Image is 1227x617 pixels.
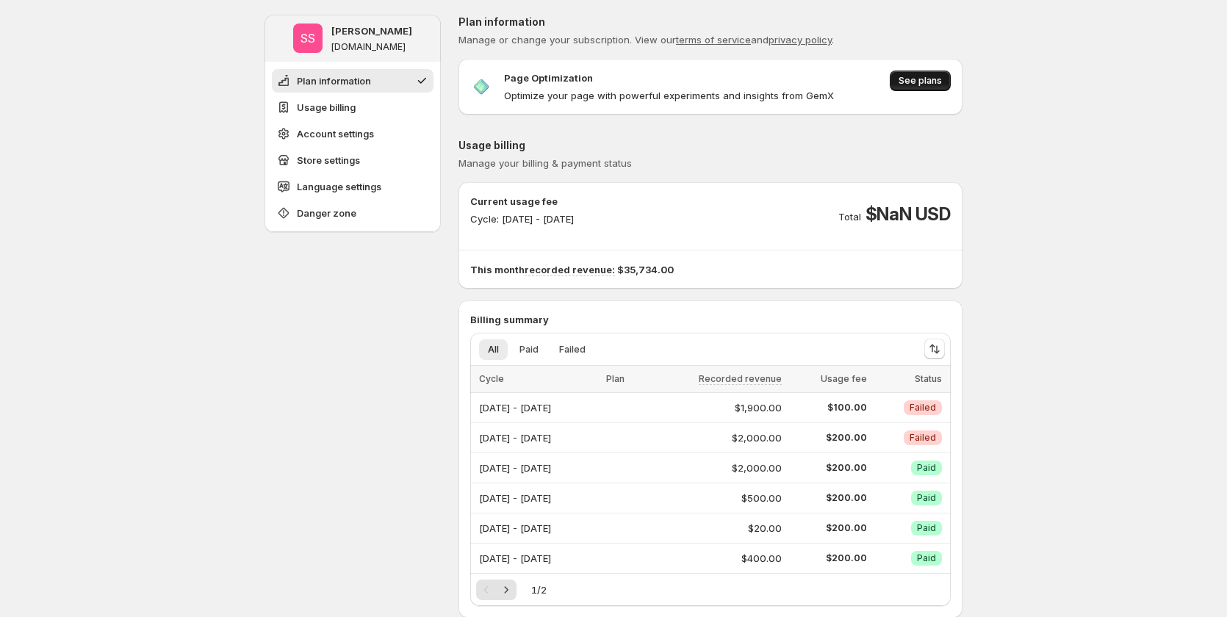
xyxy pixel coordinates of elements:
[525,264,615,276] span: recorded revenue:
[504,71,593,85] p: Page Optimization
[470,212,574,226] p: Cycle: [DATE] - [DATE]
[458,15,962,29] p: Plan information
[476,580,517,600] nav: Pagination
[458,157,632,169] span: Manage your billing & payment status
[458,34,834,46] span: Manage or change your subscription. View our and .
[331,24,412,38] p: [PERSON_NAME]
[297,100,356,115] span: Usage billing
[479,427,597,448] div: [DATE] - [DATE]
[917,462,936,474] span: Paid
[917,552,936,564] span: Paid
[470,194,574,209] p: Current usage fee
[297,73,371,88] span: Plan information
[649,521,782,535] div: $20.00
[458,138,962,153] p: Usage billing
[791,552,867,564] span: $200.00
[531,582,547,597] span: 1 / 2
[606,373,625,384] span: Plan
[479,458,597,478] div: [DATE] - [DATE]
[890,71,951,91] button: See plans
[791,402,867,414] span: $100.00
[272,122,433,145] button: Account settings
[301,31,315,46] text: SS
[470,76,492,98] img: Page Optimization
[917,522,936,534] span: Paid
[293,24,323,53] span: Sandy Sandy
[821,373,867,384] span: Usage fee
[649,400,782,415] div: $1,900.00
[479,548,597,569] div: [DATE] - [DATE]
[272,201,433,225] button: Danger zone
[297,126,374,141] span: Account settings
[479,488,597,508] div: [DATE] - [DATE]
[791,462,867,474] span: $200.00
[297,206,356,220] span: Danger zone
[769,34,832,46] a: privacy policy
[519,344,539,356] span: Paid
[331,41,406,53] p: [DOMAIN_NAME]
[791,432,867,444] span: $200.00
[910,432,936,444] span: Failed
[924,339,945,359] button: Sort the results
[676,34,751,46] a: terms of service
[479,397,597,418] div: [DATE] - [DATE]
[272,95,433,119] button: Usage billing
[699,373,782,385] span: Recorded revenue
[272,175,433,198] button: Language settings
[297,153,360,167] span: Store settings
[915,373,942,384] span: Status
[488,344,499,356] span: All
[899,75,942,87] span: See plans
[791,522,867,534] span: $200.00
[272,69,433,93] button: Plan information
[910,402,936,414] span: Failed
[297,179,381,194] span: Language settings
[649,430,782,445] div: $2,000.00
[479,373,504,384] span: Cycle
[649,491,782,505] div: $500.00
[649,461,782,475] div: $2,000.00
[866,203,951,226] span: $NaN USD
[917,492,936,504] span: Paid
[559,344,586,356] span: Failed
[470,262,951,277] p: This month $35,734.00
[649,551,782,566] div: $400.00
[838,209,861,224] p: Total
[272,148,433,172] button: Store settings
[504,88,834,103] p: Optimize your page with powerful experiments and insights from GemX
[496,580,517,600] button: Next
[791,492,867,504] span: $200.00
[479,518,597,538] div: [DATE] - [DATE]
[470,312,951,327] p: Billing summary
